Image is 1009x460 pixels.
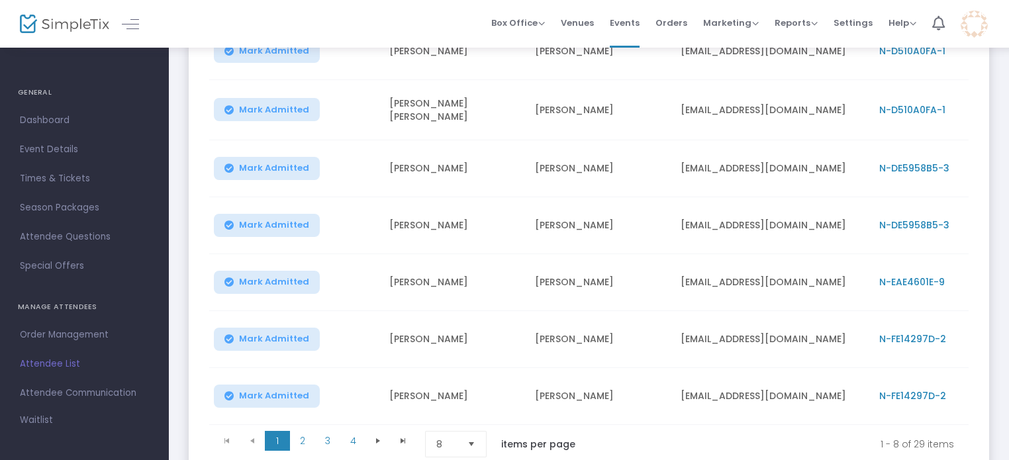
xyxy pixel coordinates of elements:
td: [PERSON_NAME] [527,197,673,254]
td: [EMAIL_ADDRESS][DOMAIN_NAME] [673,254,871,311]
h4: MANAGE ATTENDEES [18,294,151,320]
span: Venues [561,6,594,40]
span: Dashboard [20,112,149,129]
td: [PERSON_NAME] [527,140,673,197]
button: Mark Admitted [214,385,320,408]
span: N-D510A0FA-1 [879,103,945,116]
span: Attendee Questions [20,228,149,246]
td: [PERSON_NAME] [381,23,527,80]
span: Settings [834,6,873,40]
span: Mark Admitted [239,391,309,401]
td: [EMAIL_ADDRESS][DOMAIN_NAME] [673,197,871,254]
td: [PERSON_NAME] [381,254,527,311]
button: Select [462,432,481,457]
span: N-DE5958B5-3 [879,218,949,232]
td: [EMAIL_ADDRESS][DOMAIN_NAME] [673,23,871,80]
td: [PERSON_NAME] [PERSON_NAME] [381,80,527,140]
button: Mark Admitted [214,157,320,180]
button: Mark Admitted [214,328,320,351]
span: Mark Admitted [239,277,309,287]
span: Mark Admitted [239,163,309,173]
h4: GENERAL [18,79,151,106]
td: [EMAIL_ADDRESS][DOMAIN_NAME] [673,140,871,197]
span: N-DE5958B5-3 [879,161,949,175]
span: Page 2 [290,431,315,451]
span: Box Office [491,17,545,29]
span: Page 4 [340,431,365,451]
span: N-FE14297D-2 [879,332,946,345]
span: Page 1 [265,431,290,451]
button: Mark Admitted [214,271,320,294]
span: Marketing [703,17,759,29]
span: N-D510A0FA-1 [879,44,945,58]
td: [PERSON_NAME] [527,311,673,368]
span: Mark Admitted [239,334,309,344]
button: Mark Admitted [214,98,320,121]
td: [PERSON_NAME] [527,80,673,140]
td: [PERSON_NAME] [381,311,527,368]
span: Reports [775,17,818,29]
span: N-EAE4601E-9 [879,275,945,289]
span: Go to the last page [391,431,416,451]
span: Orders [655,6,687,40]
span: N-FE14297D-2 [879,389,946,402]
label: items per page [501,437,575,451]
button: Mark Admitted [214,214,320,237]
span: Attendee List [20,355,149,373]
span: 8 [436,437,457,451]
span: Waitlist [20,414,53,427]
span: Attendee Communication [20,385,149,402]
td: [PERSON_NAME] [527,23,673,80]
td: [EMAIL_ADDRESS][DOMAIN_NAME] [673,80,871,140]
span: Go to the next page [373,436,383,446]
span: Mark Admitted [239,46,309,56]
span: Events [610,6,640,40]
span: Times & Tickets [20,170,149,187]
span: Event Details [20,141,149,158]
button: Mark Admitted [214,40,320,63]
span: Go to the last page [398,436,408,446]
td: [PERSON_NAME] [381,140,527,197]
span: Mark Admitted [239,105,309,115]
span: Help [889,17,916,29]
td: [PERSON_NAME] [381,197,527,254]
span: Go to the next page [365,431,391,451]
td: [PERSON_NAME] [381,368,527,425]
span: Mark Admitted [239,220,309,230]
kendo-pager-info: 1 - 8 of 29 items [603,431,954,457]
td: [EMAIL_ADDRESS][DOMAIN_NAME] [673,368,871,425]
td: [PERSON_NAME] [527,368,673,425]
td: [EMAIL_ADDRESS][DOMAIN_NAME] [673,311,871,368]
td: [PERSON_NAME] [527,254,673,311]
span: Season Packages [20,199,149,216]
span: Order Management [20,326,149,344]
span: Special Offers [20,257,149,275]
span: Page 3 [315,431,340,451]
